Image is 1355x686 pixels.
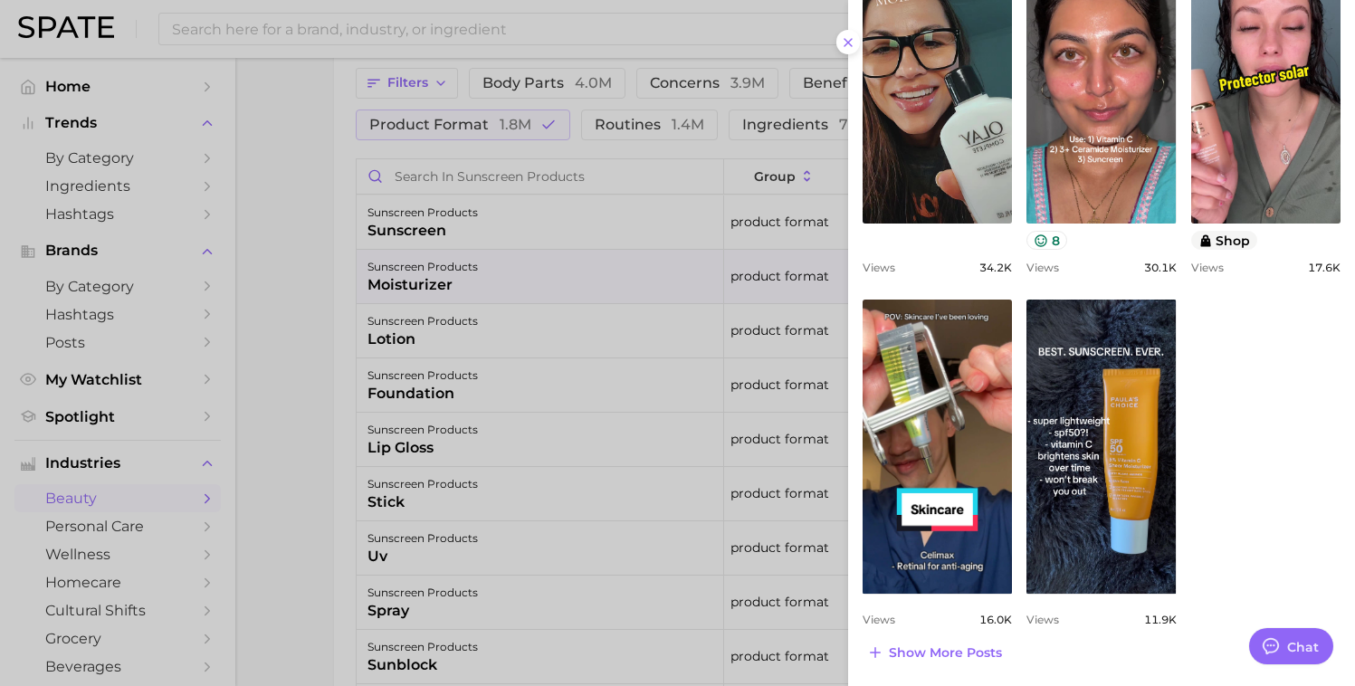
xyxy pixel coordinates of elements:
span: 11.9k [1144,613,1177,626]
span: Views [863,613,895,626]
span: 30.1k [1144,261,1177,274]
span: Views [863,261,895,274]
span: Views [1191,261,1224,274]
span: 17.6k [1308,261,1341,274]
button: 8 [1026,231,1067,250]
button: shop [1191,231,1258,250]
span: Show more posts [889,645,1002,661]
button: Show more posts [863,640,1007,665]
span: Views [1026,261,1059,274]
span: 34.2k [979,261,1012,274]
span: 16.0k [979,613,1012,626]
span: Views [1026,613,1059,626]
